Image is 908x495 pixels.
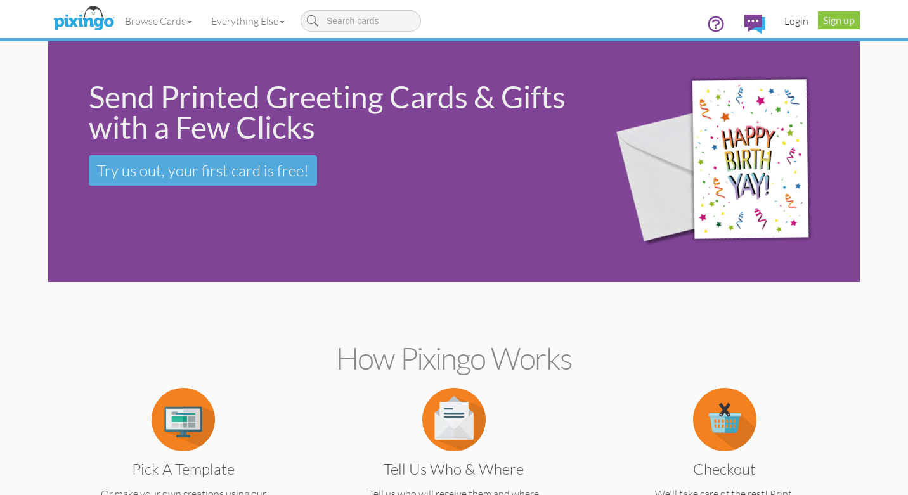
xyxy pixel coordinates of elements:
a: Login [775,5,818,37]
img: item.alt [693,388,756,451]
a: Try us out, your first card is free! [89,155,317,186]
h3: Pick a Template [80,461,287,477]
a: Sign up [818,11,860,29]
h2: How Pixingo works [70,342,838,375]
img: comments.svg [744,15,765,34]
a: Browse Cards [115,5,202,37]
img: 942c5090-71ba-4bfc-9a92-ca782dcda692.png [597,44,857,280]
img: pixingo logo [50,3,117,35]
h3: Checkout [621,461,828,477]
img: item.alt [422,388,486,451]
a: Everything Else [202,5,294,37]
h3: Tell us Who & Where [350,461,557,477]
span: Try us out, your first card is free! [97,161,309,180]
input: Search cards [301,10,421,32]
div: Send Printed Greeting Cards & Gifts with a Few Clicks [89,82,579,143]
img: item.alt [152,388,215,451]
